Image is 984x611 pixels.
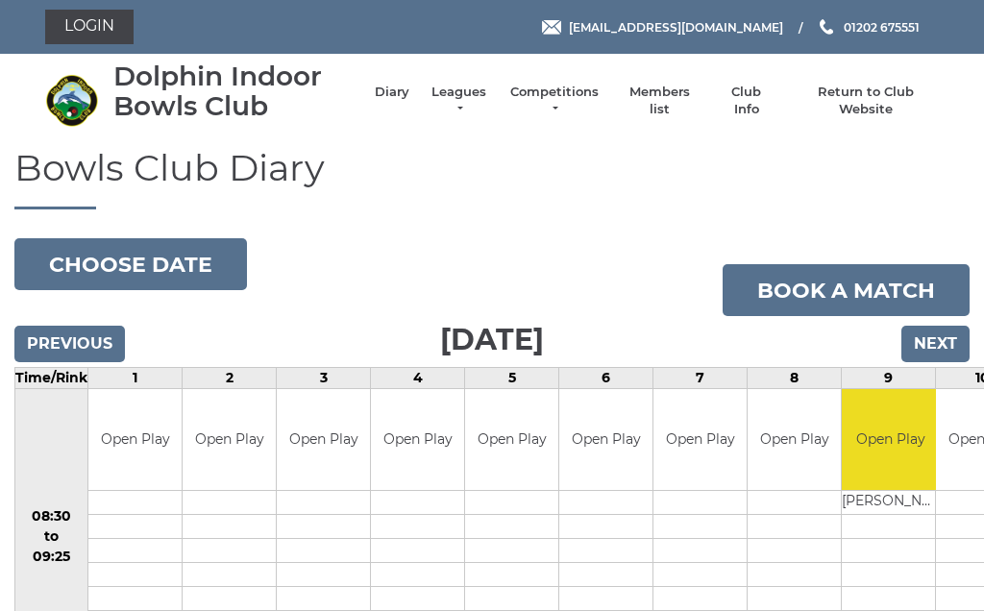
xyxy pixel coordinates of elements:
td: 8 [748,368,842,389]
img: Email [542,20,561,35]
img: Dolphin Indoor Bowls Club [45,74,98,127]
a: Competitions [508,84,601,118]
a: Leagues [429,84,489,118]
td: Open Play [371,389,464,490]
td: Open Play [277,389,370,490]
td: 7 [653,368,748,389]
td: 4 [371,368,465,389]
td: Open Play [465,389,558,490]
td: [PERSON_NAME] [842,490,939,514]
td: 6 [559,368,653,389]
button: Choose date [14,238,247,290]
a: Phone us 01202 675551 [817,18,920,37]
td: Open Play [653,389,747,490]
td: Open Play [88,389,182,490]
td: Open Play [842,389,939,490]
a: Book a match [723,264,970,316]
td: 9 [842,368,936,389]
td: 5 [465,368,559,389]
a: Email [EMAIL_ADDRESS][DOMAIN_NAME] [542,18,783,37]
h1: Bowls Club Diary [14,148,970,210]
td: Open Play [748,389,841,490]
td: Open Play [559,389,652,490]
td: 2 [183,368,277,389]
a: Club Info [719,84,775,118]
td: 3 [277,368,371,389]
td: Open Play [183,389,276,490]
span: [EMAIL_ADDRESS][DOMAIN_NAME] [569,19,783,34]
td: 1 [88,368,183,389]
img: Phone us [820,19,833,35]
a: Members list [619,84,699,118]
input: Previous [14,326,125,362]
input: Next [901,326,970,362]
a: Login [45,10,134,44]
span: 01202 675551 [844,19,920,34]
a: Return to Club Website [794,84,939,118]
div: Dolphin Indoor Bowls Club [113,61,356,121]
a: Diary [375,84,409,101]
td: Time/Rink [15,368,88,389]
